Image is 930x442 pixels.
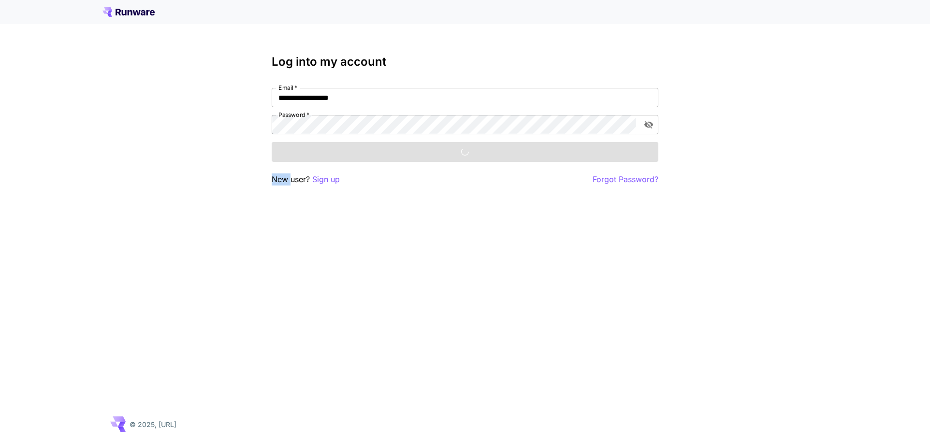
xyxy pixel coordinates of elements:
button: Sign up [312,173,340,185]
button: toggle password visibility [640,116,657,133]
p: New user? [272,173,340,185]
label: Password [278,111,309,119]
p: © 2025, [URL] [130,419,176,429]
h3: Log into my account [272,55,658,69]
button: Forgot Password? [593,173,658,185]
label: Email [278,84,297,92]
